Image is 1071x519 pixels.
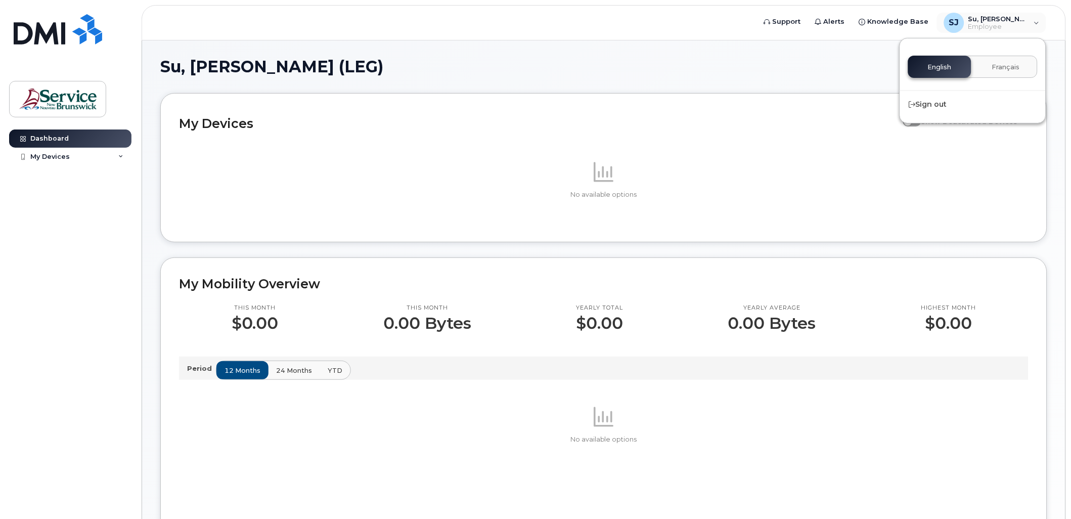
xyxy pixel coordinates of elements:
p: Period [187,364,216,373]
p: 0.00 Bytes [383,314,471,332]
span: Su, [PERSON_NAME] (LEG) [160,59,383,74]
span: 24 months [276,366,312,375]
p: $0.00 [921,314,976,332]
div: Sign out [900,95,1046,114]
p: Yearly average [728,304,816,312]
p: This month [383,304,471,312]
p: This month [232,304,279,312]
p: $0.00 [232,314,279,332]
p: Yearly total [576,304,623,312]
p: $0.00 [576,314,623,332]
p: 0.00 Bytes [728,314,816,332]
span: YTD [328,366,342,375]
h2: My Devices [179,116,898,131]
p: Highest month [921,304,976,312]
h2: My Mobility Overview [179,276,1029,291]
p: No available options [179,435,1029,444]
span: Français [992,63,1020,71]
p: No available options [179,190,1029,199]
